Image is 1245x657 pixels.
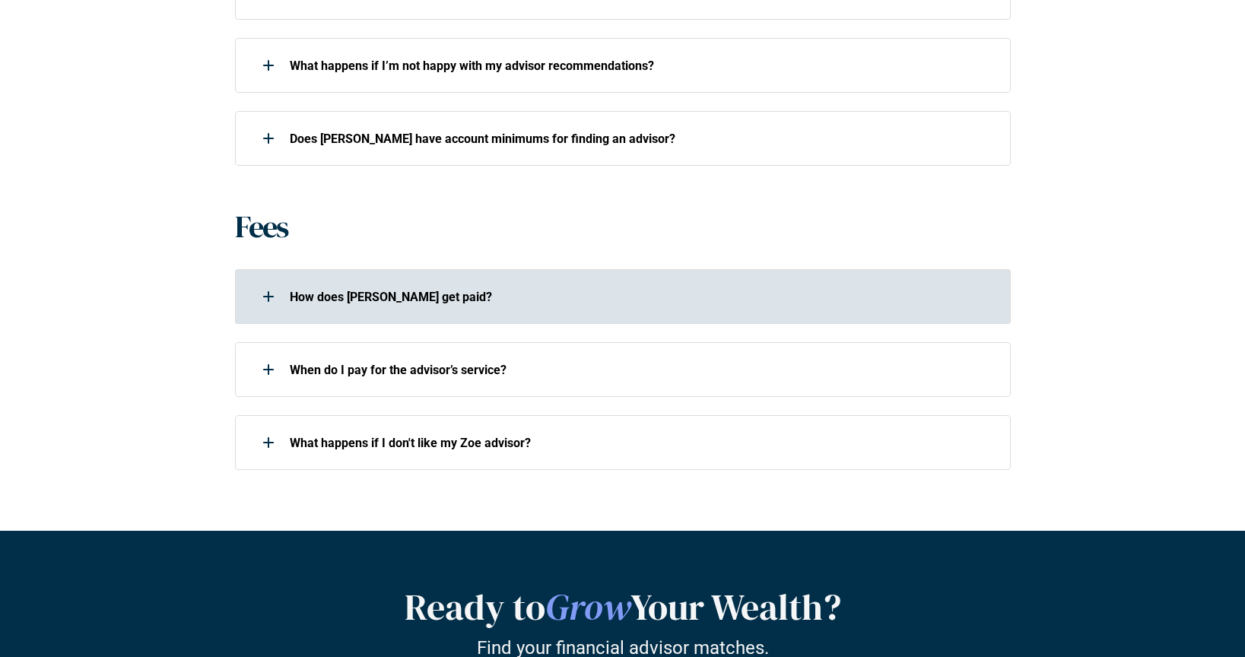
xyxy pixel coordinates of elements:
[290,290,991,304] p: How does [PERSON_NAME] get paid?
[290,59,991,73] p: What happens if I’m not happy with my advisor recommendations?
[290,436,991,450] p: What happens if I don't like my Zoe advisor?
[290,132,991,146] p: Does [PERSON_NAME] have account minimums for finding an advisor?
[290,363,991,377] p: When do I pay for the advisor’s service?
[243,586,1003,630] h2: Ready to Your Wealth?
[235,208,287,245] h1: Fees
[545,582,630,632] em: Grow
